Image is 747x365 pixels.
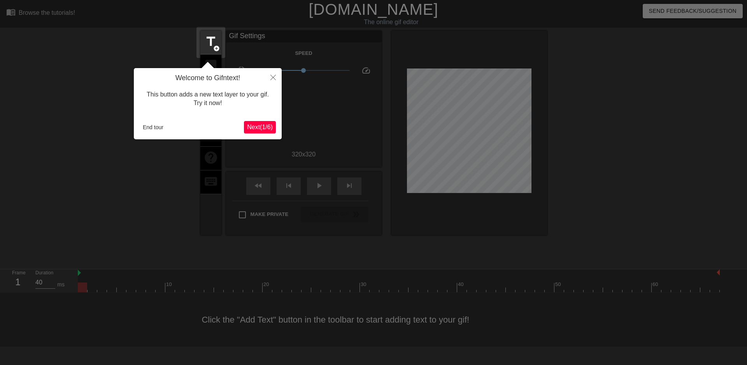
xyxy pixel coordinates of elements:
span: Next ( 1 / 6 ) [247,124,273,130]
div: This button adds a new text layer to your gif. Try it now! [140,82,276,116]
button: Close [265,68,282,86]
h4: Welcome to Gifntext! [140,74,276,82]
button: Next [244,121,276,133]
button: End tour [140,121,167,133]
